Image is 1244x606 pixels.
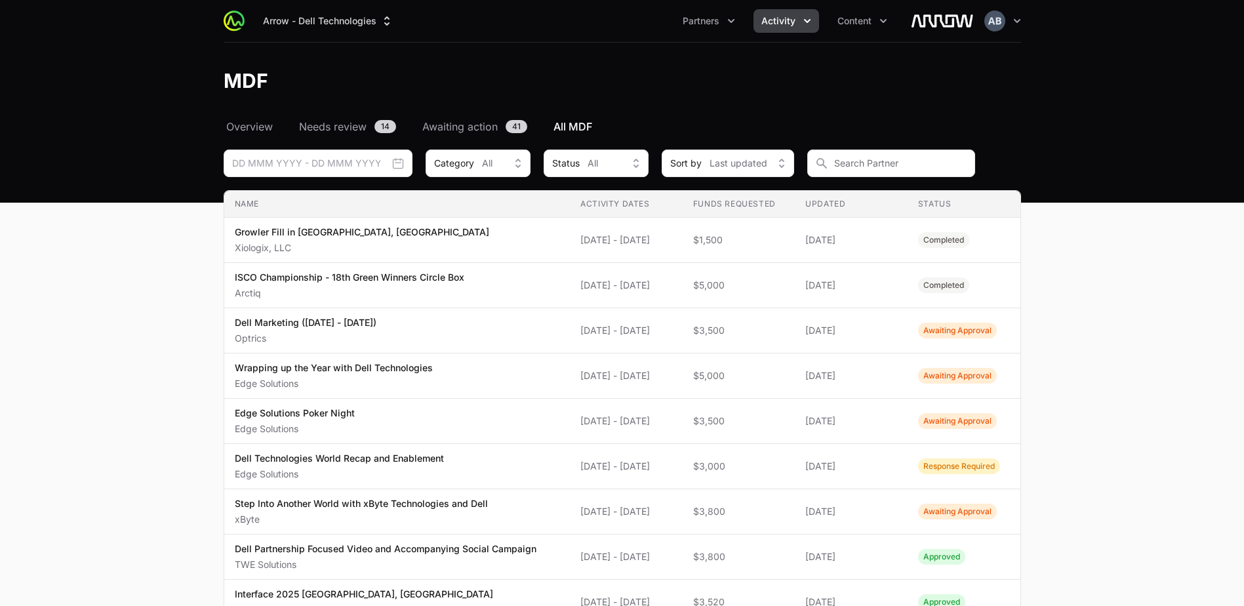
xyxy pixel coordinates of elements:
a: All MDF [551,119,595,134]
a: Overview [224,119,275,134]
span: Category [434,157,474,170]
span: Partners [683,14,719,28]
span: [DATE] [805,233,897,247]
span: Activity Status [918,323,997,338]
span: Last updated [710,157,767,170]
span: $3,800 [693,505,785,518]
span: All MDF [553,119,592,134]
button: StatusAll [544,150,649,177]
span: Overview [226,119,273,134]
div: Main navigation [245,9,895,33]
a: Awaiting action41 [420,119,530,134]
button: Sort byLast updated [662,150,794,177]
p: Dell Technologies World Recap and Enablement [235,452,444,465]
span: $3,000 [693,460,785,473]
input: Search Partner [807,150,975,177]
p: Step Into Another World with xByte Technologies and Dell [235,497,488,510]
span: Status [552,157,580,170]
input: DD MMM YYYY - DD MMM YYYY [224,150,412,177]
span: All [588,157,598,170]
span: [DATE] - [DATE] [580,233,672,247]
span: [DATE] [805,369,897,382]
span: [DATE] [805,414,897,428]
th: Funds Requested [683,191,795,218]
p: Edge Solutions Poker Night [235,407,355,420]
div: Activity Type filter [426,150,531,177]
div: Activity Status filter [544,150,649,177]
button: CategoryAll [426,150,531,177]
p: Arctiq [235,287,464,300]
span: [DATE] [805,550,897,563]
p: Optrics [235,332,376,345]
div: Activity menu [753,9,819,33]
th: Updated [795,191,908,218]
span: [DATE] [805,505,897,518]
span: Activity Status [918,232,969,248]
span: 14 [374,120,396,133]
span: Sort by [670,157,702,170]
span: Activity [761,14,795,28]
span: Needs review [299,119,367,134]
th: Activity Dates [570,191,683,218]
span: Activity Status [918,504,997,519]
p: ISCO Championship - 18th Green Winners Circle Box [235,271,464,284]
span: $3,500 [693,414,785,428]
span: 41 [506,120,527,133]
span: $3,800 [693,550,785,563]
span: [DATE] - [DATE] [580,414,672,428]
th: Status [908,191,1020,218]
span: [DATE] - [DATE] [580,505,672,518]
span: $1,500 [693,233,785,247]
p: Edge Solutions [235,468,444,481]
span: Activity Status [918,368,997,384]
div: Date range picker [224,150,412,177]
p: Edge Solutions [235,377,433,390]
span: Activity Status [918,458,1000,474]
span: Activity Status [918,549,965,565]
span: [DATE] [805,324,897,337]
span: Activity Status [918,277,969,293]
span: Awaiting action [422,119,498,134]
th: Name [224,191,571,218]
p: Wrapping up the Year with Dell Technologies [235,361,433,374]
div: Partners menu [675,9,743,33]
p: Xiologix, LLC [235,241,489,254]
p: Growler Fill in [GEOGRAPHIC_DATA], [GEOGRAPHIC_DATA] [235,226,489,239]
span: [DATE] - [DATE] [580,279,672,292]
span: [DATE] [805,460,897,473]
img: Arrow [911,8,974,34]
p: xByte [235,513,488,526]
div: Sort by filter [662,150,794,177]
img: ActivitySource [224,10,245,31]
span: [DATE] - [DATE] [580,550,672,563]
span: $5,000 [693,369,785,382]
p: Interface 2025 [GEOGRAPHIC_DATA], [GEOGRAPHIC_DATA] [235,588,493,601]
span: All [482,157,492,170]
span: Activity Status [918,413,997,429]
span: [DATE] - [DATE] [580,460,672,473]
p: Dell Marketing ([DATE] - [DATE]) [235,316,376,329]
button: Content [830,9,895,33]
p: TWE Solutions [235,558,536,571]
span: $3,500 [693,324,785,337]
div: Supplier switch menu [255,9,401,33]
a: Needs review14 [296,119,399,134]
span: [DATE] [805,279,897,292]
button: Arrow - Dell Technologies [255,9,401,33]
p: Dell Partnership Focused Video and Accompanying Social Campaign [235,542,536,555]
span: $5,000 [693,279,785,292]
span: [DATE] - [DATE] [580,324,672,337]
button: Partners [675,9,743,33]
span: Content [837,14,872,28]
div: Content menu [830,9,895,33]
button: Activity [753,9,819,33]
nav: MDF navigation [224,119,1021,134]
img: Ashlee Bruno [984,10,1005,31]
span: [DATE] - [DATE] [580,369,672,382]
p: Edge Solutions [235,422,355,435]
h1: MDF [224,69,268,92]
